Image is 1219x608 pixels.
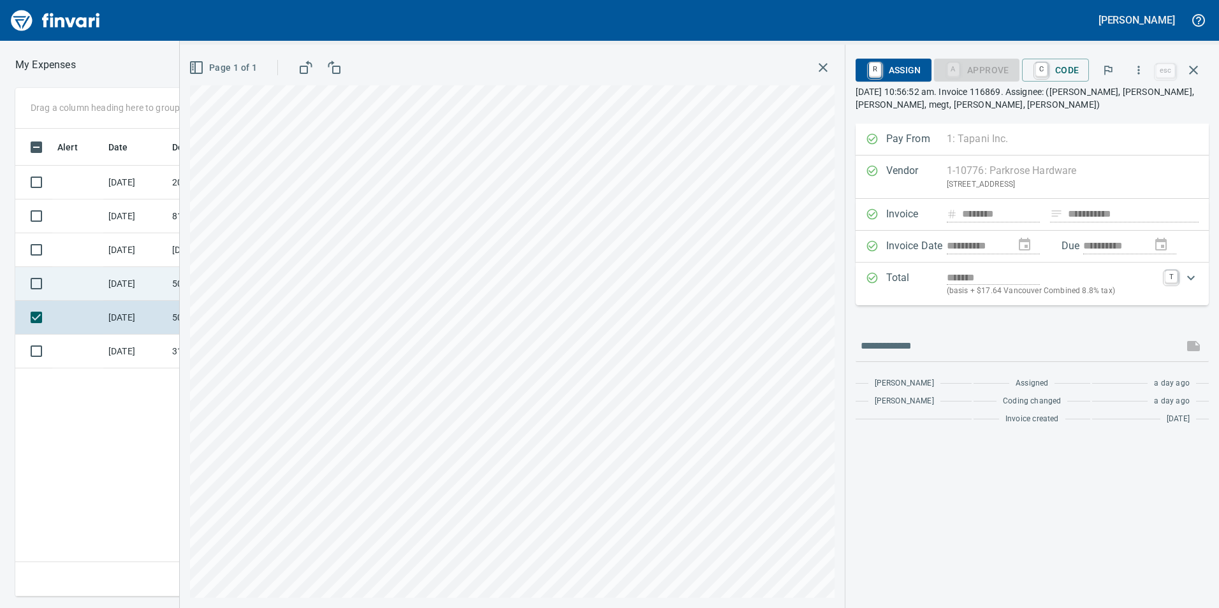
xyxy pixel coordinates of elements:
[947,285,1158,298] p: (basis + $17.64 Vancouver Combined 8.8% tax)
[167,199,282,233] td: 8120013
[167,166,282,199] td: 20.13217.65
[103,267,167,301] td: [DATE]
[167,335,282,368] td: 31.1175.65
[191,60,257,76] span: Page 1 of 1
[108,140,128,155] span: Date
[57,140,78,155] span: Alert
[1095,10,1178,30] button: [PERSON_NAME]
[1125,56,1153,84] button: More
[108,140,145,155] span: Date
[1167,413,1190,426] span: [DATE]
[167,233,282,267] td: [DATE] Invoice 001149500-0 from Cessco Inc (1-10167)
[15,57,76,73] nav: breadcrumb
[869,62,881,76] a: R
[1032,59,1079,81] span: Code
[8,5,103,36] img: Finvari
[103,301,167,335] td: [DATE]
[103,335,167,368] td: [DATE]
[1153,55,1209,85] span: Close invoice
[1165,270,1178,283] a: T
[856,263,1209,305] div: Expand
[167,267,282,301] td: 50.10958.65
[1022,59,1090,82] button: CCode
[1094,56,1122,84] button: Flag
[15,57,76,73] p: My Expenses
[1035,62,1047,76] a: C
[875,377,934,390] span: [PERSON_NAME]
[875,395,934,408] span: [PERSON_NAME]
[172,140,220,155] span: Description
[103,199,167,233] td: [DATE]
[103,233,167,267] td: [DATE]
[1005,413,1059,426] span: Invoice created
[1178,331,1209,361] span: This records your message into the invoice and notifies anyone mentioned
[856,59,931,82] button: RAssign
[31,101,217,114] p: Drag a column heading here to group the table
[934,64,1019,75] div: Coding Required
[1016,377,1048,390] span: Assigned
[167,301,282,335] td: 50.10957.65
[856,85,1209,111] p: [DATE] 10:56:52 am. Invoice 116869. Assignee: ([PERSON_NAME], [PERSON_NAME], [PERSON_NAME], megt,...
[1154,377,1190,390] span: a day ago
[1156,64,1175,78] a: esc
[57,140,94,155] span: Alert
[866,59,921,81] span: Assign
[1154,395,1190,408] span: a day ago
[172,140,237,155] span: Description
[886,270,947,298] p: Total
[1003,395,1061,408] span: Coding changed
[186,56,262,80] button: Page 1 of 1
[1099,13,1175,27] h5: [PERSON_NAME]
[103,166,167,199] td: [DATE]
